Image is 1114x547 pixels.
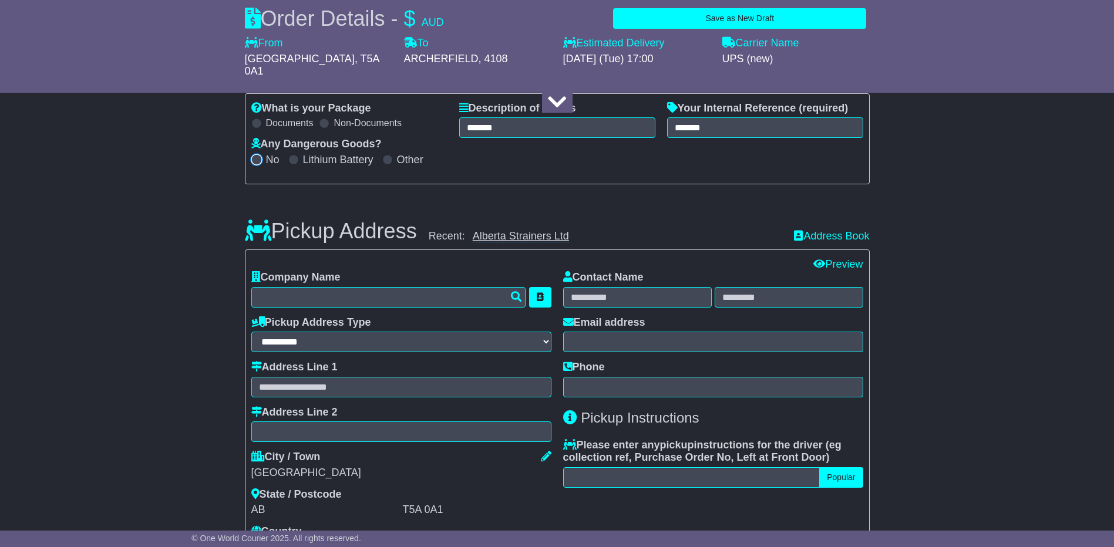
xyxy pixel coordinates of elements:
[473,230,569,242] a: Alberta Strainers Ltd
[479,53,508,65] span: , 4108
[251,467,551,480] div: [GEOGRAPHIC_DATA]
[563,439,863,464] label: Please enter any instructions for the driver ( )
[251,271,341,284] label: Company Name
[581,410,699,426] span: Pickup Instructions
[404,6,416,31] span: $
[404,53,479,65] span: ARCHERFIELD
[245,37,283,50] label: From
[813,258,863,270] a: Preview
[334,117,402,129] label: Non-Documents
[563,439,842,464] span: eg collection ref, Purchase Order No, Left at Front Door
[251,488,342,501] label: State / Postcode
[404,37,429,50] label: To
[251,525,302,538] label: Country
[794,230,869,243] a: Address Book
[563,271,644,284] label: Contact Name
[563,53,711,66] div: [DATE] (Tue) 17:00
[245,53,355,65] span: [GEOGRAPHIC_DATA]
[819,467,863,488] button: Popular
[429,230,783,243] div: Recent:
[251,102,371,115] label: What is your Package
[613,8,866,29] button: Save as New Draft
[563,361,605,374] label: Phone
[251,361,338,374] label: Address Line 1
[266,117,314,129] label: Documents
[422,16,444,28] span: AUD
[563,316,645,329] label: Email address
[403,504,551,516] div: T5A 0A1
[245,53,379,77] span: , T5A 0A1
[303,154,373,167] label: Lithium Battery
[251,138,382,151] label: Any Dangerous Goods?
[722,37,799,50] label: Carrier Name
[245,220,417,243] h3: Pickup Address
[251,406,338,419] label: Address Line 2
[251,316,371,329] label: Pickup Address Type
[563,37,711,50] label: Estimated Delivery
[660,439,694,451] span: pickup
[251,451,321,464] label: City / Town
[722,53,870,66] div: UPS (new)
[251,504,400,516] div: AB
[191,534,361,543] span: © One World Courier 2025. All rights reserved.
[245,6,444,31] div: Order Details -
[266,154,280,167] label: No
[397,154,423,167] label: Other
